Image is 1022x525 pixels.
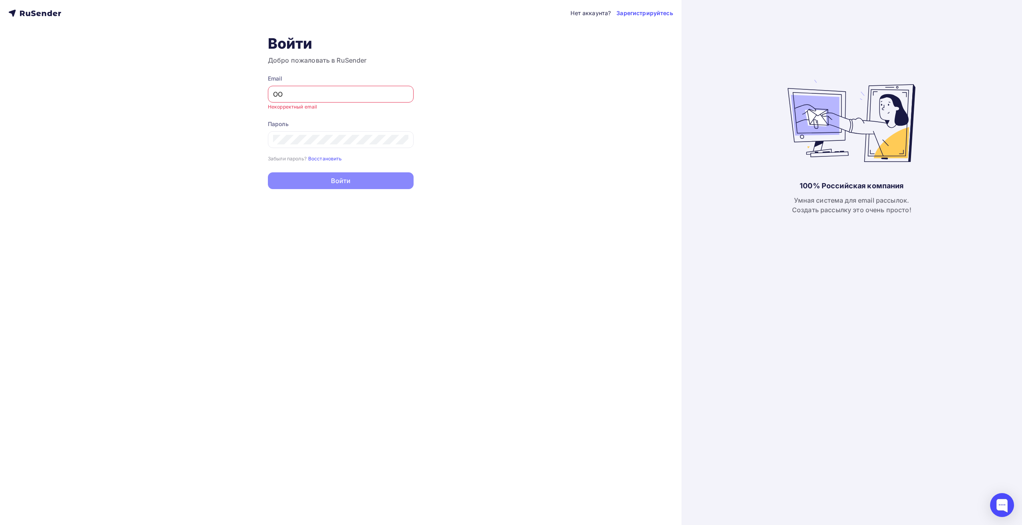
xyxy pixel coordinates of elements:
div: Умная система для email рассылок. Создать рассылку это очень просто! [792,195,911,215]
div: Email [268,75,414,83]
small: Восстановить [308,156,342,162]
small: Забыли пароль? [268,156,307,162]
small: Некорректный email [268,104,317,110]
h3: Добро пожаловать в RuSender [268,55,414,65]
h1: Войти [268,35,414,52]
div: Пароль [268,120,414,128]
div: Нет аккаунта? [570,9,611,17]
div: 100% Российская компания [800,181,903,191]
a: Восстановить [308,155,342,162]
input: Укажите свой email [273,89,408,99]
button: Войти [268,172,414,189]
a: Зарегистрируйтесь [616,9,673,17]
